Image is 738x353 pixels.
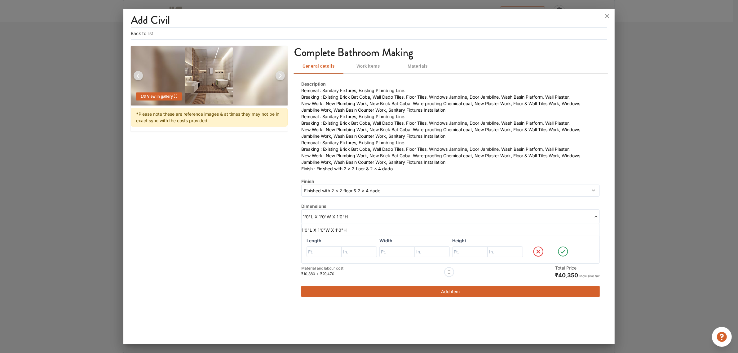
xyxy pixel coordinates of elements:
span: 1'0"L X 1'0"W X 1'0"H [303,213,451,220]
li: New Work : New Plumbing Work, New Brick Bat Coba, Waterproofing Chemical coat, New Plaster Work, ... [301,126,600,139]
label: Length [307,237,377,244]
span: Inclusive tax [579,274,600,278]
span: General details [298,62,340,70]
li: New Work : New Plumbing Work, New Brick Bat Coba, Waterproofing Chemical coat, New Plaster Work, ... [301,152,600,165]
span: Work items [347,62,389,70]
button: Add item [301,286,600,297]
li: 1'0"L X 1'0"W X 1'0"H [302,227,597,233]
h3: Complete Bathroom Making [294,46,451,59]
label: Finish [301,178,314,185]
div: Description [301,81,600,87]
img: 0 [185,47,233,104]
span: + [316,271,319,276]
li: Removal : Sanitary Fixtures, Existing Plumbing Line. [301,113,600,120]
label: Material and labour cost [301,266,344,271]
img: arrow left [131,68,146,83]
span: Materials [397,62,439,70]
span: Finished with 2 x 2 floor & 2 x 4 dado [303,187,523,194]
input: Ft. [379,246,415,257]
button: Back to list [131,30,153,37]
li: Removal : Sanitary Fixtures, Existing Plumbing Line. [301,139,600,146]
div: furniture info tabs [294,59,608,74]
input: Ft. [452,246,488,257]
li: Breaking : Existing Brick Bat Coba, Wall Dado Tiles, Floor Tiles, Windows Jambline, Door Jambline... [301,146,600,152]
span: 1 / 3 [141,94,146,99]
label: Total Price [555,265,577,271]
h3: Add Civil [131,14,170,27]
label: Height [452,237,523,244]
li: Removal : Sanitary Fixtures, Existing Plumbing Line. [301,87,600,94]
li: New Work : New Plumbing Work, New Brick Bat Coba, Waterproofing Chemical coat, New Plaster Work, ... [301,100,600,113]
input: Ft. [307,246,342,257]
li: Finish : Finished with 2 x 2 floor & 2 x 4 dado [301,165,600,172]
li: Breaking : Existing Brick Bat Coba, Wall Dado Tiles, Floor Tiles, Windows Jambline, Door Jambline... [301,120,600,126]
span: ₹10,880 [301,271,315,276]
img: arrow left [273,68,288,83]
span: Please note these are reference images & at times they may not be in exact sync with the costs pr... [136,111,279,123]
label: Dimensions [301,203,327,209]
input: In. [415,246,450,257]
input: In. [488,246,523,257]
span: ₹40,350 [555,272,578,279]
span: View in gallery [146,94,177,99]
li: Breaking : Existing Brick Bat Coba, Wall Dado Tiles, Floor Tiles, Windows Jambline, Door Jambline... [301,94,600,100]
input: In. [342,246,377,257]
span: ₹29,470 [320,271,335,276]
label: Width [379,237,450,244]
